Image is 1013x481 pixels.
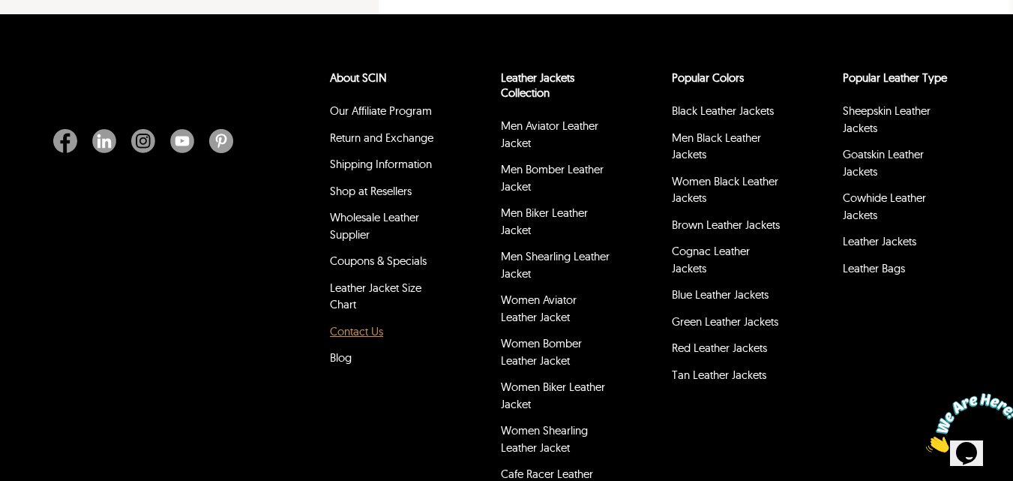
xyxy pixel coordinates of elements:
a: Popular Leather Type [843,71,947,85]
img: Facebook [53,129,77,153]
img: Linkedin [92,129,116,153]
a: Linkedin [85,129,124,153]
a: Return and Exchange [330,131,433,145]
a: About SCIN [330,71,387,85]
a: Men Shearling Leather Jacket [501,249,610,281]
a: Blog [330,350,352,365]
a: Green Leather Jackets [672,314,778,329]
a: Leather Bags [843,261,905,275]
a: Men Black Leather Jackets [672,131,761,162]
li: Leather Jackets [841,231,955,258]
a: Youtube [163,129,202,153]
li: Shop at Resellers [328,181,442,208]
li: Men Aviator Leather Jacket [499,116,613,159]
img: Instagram [131,129,155,153]
li: Wholesale Leather Supplier [328,207,442,251]
a: Women Biker Leather Jacket [501,380,605,411]
a: Women Black Leather Jackets [672,174,778,206]
img: Chat attention grabber [6,6,99,65]
img: Pinterest [209,129,233,153]
iframe: chat widget [920,387,1013,458]
a: Leather Jackets Collection [501,71,574,100]
li: Shipping Information [328,154,442,181]
a: Coupons & Specials [330,254,427,268]
a: Women Shearling Leather Jacket [501,423,588,455]
a: Leather Jackets [843,234,916,248]
li: Leather Bags [841,258,955,285]
a: Blue Leather Jackets [672,287,769,302]
li: Men Black Leather Jackets [670,128,784,171]
li: Women Aviator Leather Jacket [499,290,613,333]
li: Tan Leather Jackets [670,365,784,392]
img: Youtube [170,129,194,153]
a: popular leather jacket colors [672,71,744,85]
a: Women Bomber Leather Jacket [501,336,582,368]
a: Cognac Leather Jackets [672,244,750,275]
a: Tan Leather Jackets [672,368,766,382]
a: Shop at Resellers [330,184,412,198]
li: Women Black Leather Jackets [670,171,784,215]
span: 1 [6,6,12,19]
a: Instagram [124,129,163,153]
li: Women Bomber Leather Jacket [499,333,613,377]
a: Women Aviator Leather Jacket [501,293,577,324]
li: Red Leather Jackets [670,338,784,365]
li: Coupons & Specials [328,251,442,278]
li: Cognac Leather Jackets [670,241,784,284]
li: Blog [328,347,442,374]
li: Cowhide Leather Jackets [841,188,955,231]
li: Sheepskin Leather Jackets [841,101,955,144]
a: Pinterest [202,129,233,153]
li: Contact Us [328,321,442,348]
a: Goatskin Leather Jackets [843,147,924,179]
li: Our Affiliate Program [328,101,442,128]
a: Men Biker Leather Jacket [501,206,588,237]
li: Men Shearling Leather Jacket [499,246,613,290]
li: Women Shearling Leather Jacket [499,420,613,464]
li: Leather Jacket Size Chart [328,278,442,321]
a: Sheepskin Leather Jackets [843,104,931,135]
a: Contact Us [330,324,383,338]
li: Goatskin Leather Jackets [841,144,955,188]
li: Blue Leather Jackets [670,284,784,311]
a: Men Aviator Leather Jacket [501,119,598,150]
a: Red Leather Jackets [672,341,767,355]
li: Women Biker Leather Jacket [499,377,613,420]
li: Men Bomber Leather Jacket [499,159,613,203]
a: Wholesale Leather Supplier [330,210,419,242]
a: Cowhide Leather Jackets [843,191,926,222]
li: Return and Exchange [328,128,442,155]
a: Brown Leather Jackets [672,218,780,232]
a: Leather Jacket Size Chart [330,281,421,312]
a: Black Leather Jackets [672,104,774,118]
li: Green Leather Jackets [670,311,784,338]
li: Men Biker Leather Jacket [499,203,613,246]
a: Facebook [53,129,85,153]
a: Shipping Information [330,157,432,171]
a: Men Bomber Leather Jacket [501,162,604,194]
li: Brown Leather Jackets [670,215,784,242]
li: Black Leather Jackets [670,101,784,128]
a: Our Affiliate Program [330,104,432,118]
